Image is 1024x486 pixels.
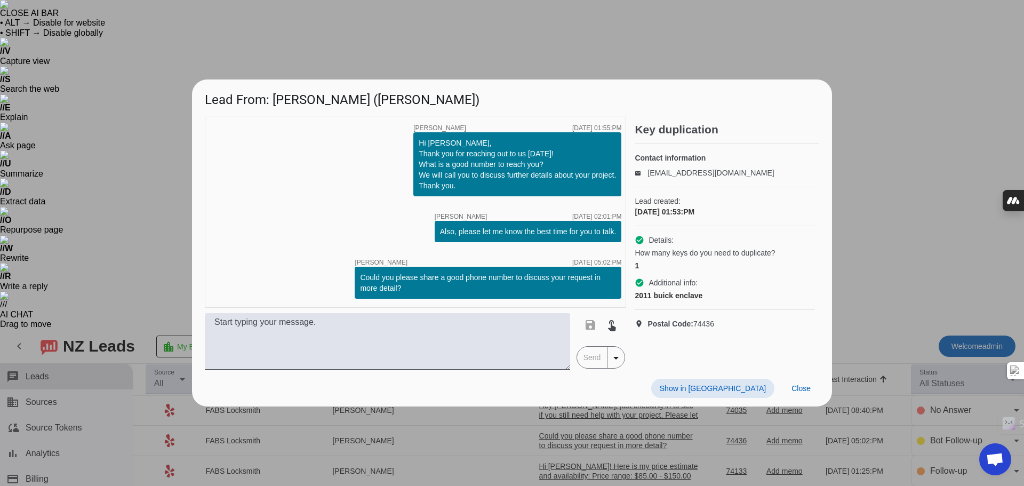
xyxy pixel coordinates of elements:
[979,443,1011,475] div: Open chat
[791,384,811,393] span: Close
[651,379,774,398] button: Show in [GEOGRAPHIC_DATA]
[660,384,766,393] span: Show in [GEOGRAPHIC_DATA]
[783,379,819,398] button: Close
[610,352,622,364] mat-icon: arrow_drop_down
